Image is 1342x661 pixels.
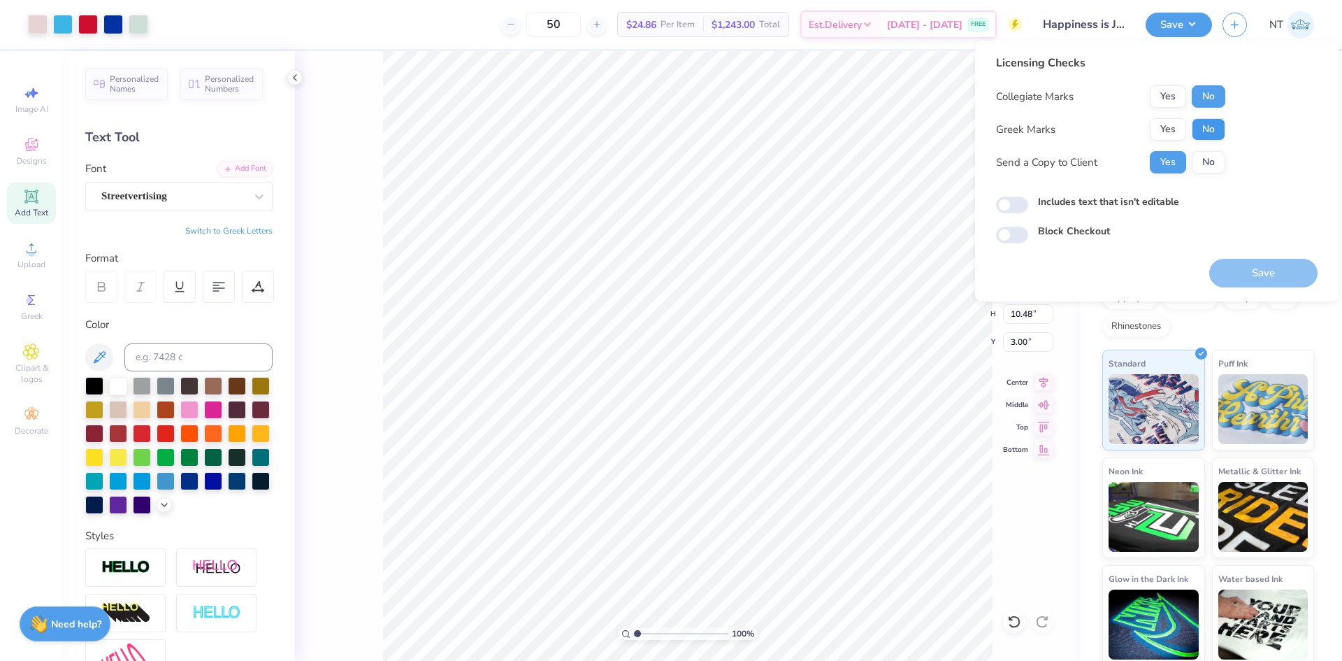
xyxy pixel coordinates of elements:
[996,55,1225,71] div: Licensing Checks
[1038,224,1110,239] label: Block Checkout
[185,225,273,236] button: Switch to Greek Letters
[16,155,47,166] span: Designs
[15,425,48,436] span: Decorate
[1038,194,1179,209] label: Includes text that isn't editable
[526,12,581,37] input: – –
[1003,400,1028,410] span: Middle
[1218,590,1308,660] img: Water based Ink
[1109,482,1199,552] img: Neon Ink
[1109,571,1188,586] span: Glow in the Dark Ink
[205,74,254,94] span: Personalized Numbers
[887,17,962,32] span: [DATE] - [DATE]
[192,559,241,576] img: Shadow
[1109,356,1146,371] span: Standard
[1109,374,1199,444] img: Standard
[759,17,780,32] span: Total
[1032,10,1135,38] input: Untitled Design
[101,560,150,576] img: Stroke
[1150,85,1186,108] button: Yes
[124,343,273,371] input: e.g. 7428 c
[110,74,159,94] span: Personalized Names
[17,259,45,270] span: Upload
[1218,571,1283,586] span: Water based Ink
[217,161,273,177] div: Add Font
[1287,11,1314,38] img: Nestor Talens
[1146,13,1212,37] button: Save
[85,128,273,147] div: Text Tool
[1192,151,1225,173] button: No
[996,122,1055,138] div: Greek Marks
[732,627,754,640] span: 100 %
[1150,151,1186,173] button: Yes
[712,17,755,32] span: $1,243.00
[15,104,48,115] span: Image AI
[1109,464,1143,478] span: Neon Ink
[21,311,43,322] span: Greek
[1218,482,1308,552] img: Metallic & Glitter Ink
[1218,356,1248,371] span: Puff Ink
[809,17,862,32] span: Est. Delivery
[661,17,695,32] span: Per Item
[1269,17,1283,33] span: NT
[85,161,106,177] label: Font
[1218,464,1301,478] span: Metallic & Glitter Ink
[1109,590,1199,660] img: Glow in the Dark Ink
[7,362,56,385] span: Clipart & logos
[192,605,241,621] img: Negative Space
[1102,316,1170,337] div: Rhinestones
[15,207,48,218] span: Add Text
[1269,11,1314,38] a: NT
[1192,85,1225,108] button: No
[51,618,101,631] strong: Need help?
[85,528,273,544] div: Styles
[1192,118,1225,141] button: No
[1003,445,1028,455] span: Bottom
[626,17,656,32] span: $24.86
[996,89,1074,105] div: Collegiate Marks
[1218,374,1308,444] img: Puff Ink
[1150,118,1186,141] button: Yes
[1003,378,1028,388] span: Center
[971,20,986,29] span: FREE
[85,250,274,266] div: Format
[85,317,273,333] div: Color
[1003,422,1028,432] span: Top
[996,155,1097,171] div: Send a Copy to Client
[101,602,150,625] img: 3d Illusion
